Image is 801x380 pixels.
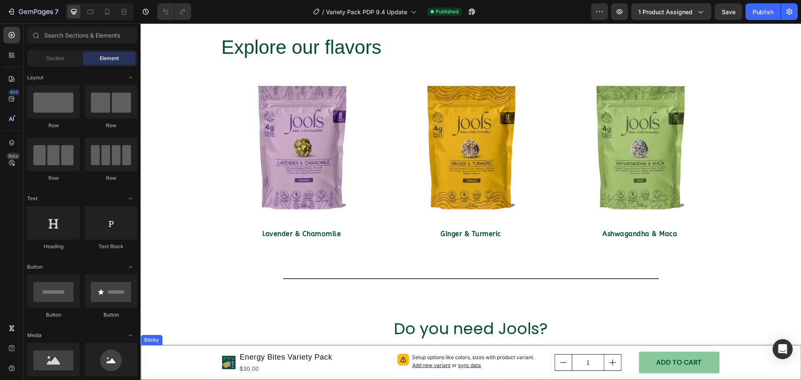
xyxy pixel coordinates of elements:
[715,3,742,20] button: Save
[272,339,310,345] span: Add new variant
[431,331,464,347] input: quantity
[157,3,191,20] div: Undo/Redo
[753,8,773,16] div: Publish
[436,8,458,15] span: Published
[516,333,561,345] div: ADD TO CART
[272,330,404,346] p: Setup options like colors, sizes with product variant.
[773,339,793,359] div: Open Intercom Messenger
[81,206,242,216] p: lavender & Chamomile
[27,243,80,250] div: Heading
[326,8,407,16] span: Variety Pack PDP 9.4 Update
[85,243,137,250] div: Text Block
[124,260,137,274] span: Toggle open
[722,8,736,15] span: Save
[27,311,80,319] div: Button
[100,55,119,62] span: Element
[81,12,580,37] p: Explore our flavors
[27,122,80,129] div: Row
[55,7,58,17] p: 7
[27,195,38,202] span: Text
[317,339,340,345] span: sync data
[3,3,62,20] button: 7
[124,71,137,84] span: Toggle open
[498,328,579,350] button: ADD TO CART
[464,331,481,347] button: increment
[27,27,137,43] input: Search Sections & Elements
[746,3,781,20] button: Publish
[250,206,411,216] p: Ginger & Turmeric
[124,329,137,342] span: Toggle open
[80,43,242,205] img: gempages_554273479633929466-92df4597-c969-49e9-aa6b-541ea4e3981c.png
[310,339,340,345] span: or
[27,263,43,271] span: Button
[419,206,579,216] p: Ashwagandha & Maca
[2,313,20,320] div: Sticky
[27,332,42,339] span: Media
[8,89,20,96] div: 450
[81,295,580,315] p: Do you need Jools?
[141,23,801,380] iframe: To enrich screen reader interactions, please activate Accessibility in Grammarly extension settings
[638,8,693,16] span: 1 product assigned
[249,43,411,205] img: gempages_554273479633929466-b4fe10da-2cb7-4586-93bb-df3a14627e4c.png
[27,74,43,81] span: Layout
[631,3,711,20] button: 1 product assigned
[322,8,324,16] span: /
[85,122,137,129] div: Row
[85,311,137,319] div: Button
[418,43,580,205] img: gempages_554273479633929466-3b39dc97-7f66-4e1d-9010-f29b2194f8e7.png
[27,174,80,182] div: Row
[85,174,137,182] div: Row
[6,153,20,159] div: Beta
[124,192,137,205] span: Toggle open
[46,55,64,62] span: Section
[415,331,431,347] button: decrement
